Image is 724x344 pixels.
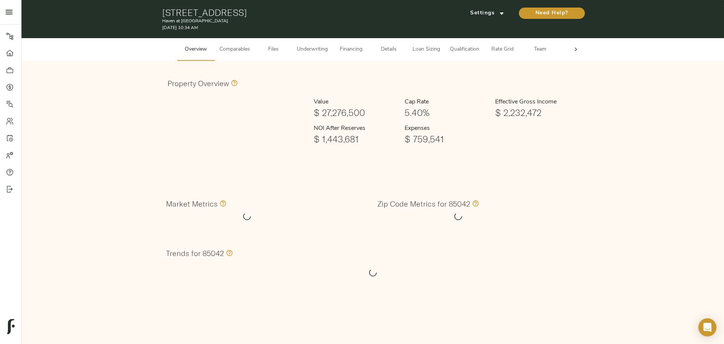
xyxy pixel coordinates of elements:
[488,45,517,54] span: Rate Grid
[698,318,716,336] div: Open Intercom Messenger
[526,9,577,18] span: Need Help?
[167,79,229,88] h3: Property Overview
[297,45,328,54] span: Underwriting
[219,45,250,54] span: Comparables
[314,134,398,144] h1: $ 1,443,681
[166,249,224,258] h3: Trends for 85042
[218,199,227,208] svg: Values in this section comprise all zip codes within the market
[166,199,218,208] h3: Market Metrics
[259,45,288,54] span: Files
[412,45,441,54] span: Loan Sizing
[564,45,592,54] span: Admin
[377,199,470,208] h3: Zip Code Metrics for 85042
[450,45,479,54] span: Qualification
[182,45,210,54] span: Overview
[405,134,489,144] h1: $ 759,541
[519,8,585,19] button: Need Help?
[405,107,489,118] h1: 5.40%
[466,9,508,18] span: Settings
[470,199,479,208] svg: Values in this section only include information specific to the 85042 zip code
[405,97,489,107] h6: Cap Rate
[162,25,443,31] p: [DATE] 10:34 AM
[314,97,398,107] h6: Value
[495,97,580,107] h6: Effective Gross Income
[405,124,489,134] h6: Expenses
[337,45,365,54] span: Financing
[314,124,398,134] h6: NOI After Reserves
[162,7,443,18] h1: [STREET_ADDRESS]
[162,18,443,25] p: Haven at [GEOGRAPHIC_DATA]
[314,107,398,118] h1: $ 27,276,500
[526,45,555,54] span: Team
[459,8,515,19] button: Settings
[374,45,403,54] span: Details
[495,107,580,118] h1: $ 2,232,472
